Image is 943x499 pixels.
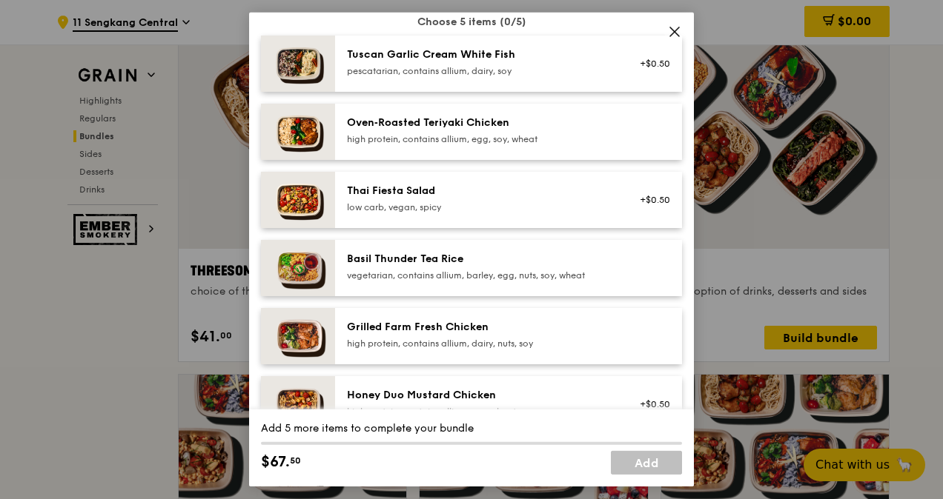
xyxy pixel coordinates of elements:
img: daily_normal_Oven-Roasted_Teriyaki_Chicken__Horizontal_.jpg [261,104,335,160]
div: +$0.50 [631,398,670,410]
img: daily_normal_Honey_Duo_Mustard_Chicken__Horizontal_.jpg [261,376,335,432]
div: high protein, contains allium, soy, wheat [347,406,613,418]
span: 50 [290,455,301,466]
a: Add [611,451,682,475]
div: vegetarian, contains allium, barley, egg, nuts, soy, wheat [347,269,613,281]
div: Thai Fiesta Salad [347,184,613,198]
img: daily_normal_HORZ-Grilled-Farm-Fresh-Chicken.jpg [261,308,335,364]
div: +$0.50 [631,58,670,70]
img: daily_normal_Thai_Fiesta_Salad__Horizontal_.jpg [261,172,335,228]
div: Honey Duo Mustard Chicken [347,388,613,403]
div: low carb, vegan, spicy [347,201,613,213]
div: Choose 5 items (0/5) [261,15,682,30]
div: high protein, contains allium, egg, soy, wheat [347,133,613,145]
div: Tuscan Garlic Cream White Fish [347,47,613,62]
div: Add 5 more items to complete your bundle [261,421,682,436]
div: high protein, contains allium, dairy, nuts, soy [347,338,613,349]
span: $67. [261,451,290,473]
img: daily_normal_HORZ-Basil-Thunder-Tea-Rice.jpg [261,240,335,296]
div: Grilled Farm Fresh Chicken [347,320,613,335]
div: pescatarian, contains allium, dairy, soy [347,65,613,77]
div: Basil Thunder Tea Rice [347,252,613,267]
img: daily_normal_Tuscan_Garlic_Cream_White_Fish__Horizontal_.jpg [261,36,335,92]
div: +$0.50 [631,194,670,206]
div: Oven‑Roasted Teriyaki Chicken [347,115,613,130]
